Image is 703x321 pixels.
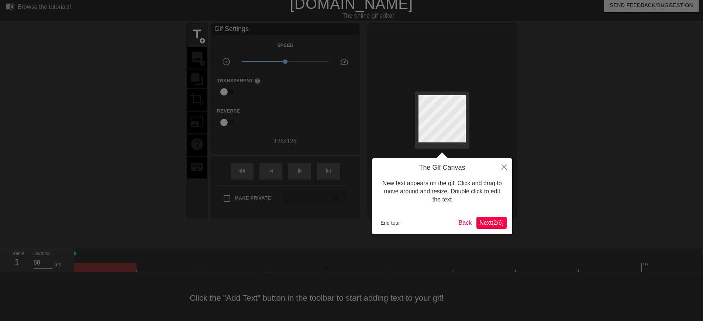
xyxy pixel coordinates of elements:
[496,158,512,175] button: Close
[378,172,507,211] div: New text appears on the gif. Click and drag to move around and resize. Double click to edit the text
[479,220,504,226] span: Next ( 2 / 6 )
[456,217,475,229] button: Back
[378,217,403,228] button: End tour
[476,217,507,229] button: Next
[378,164,507,172] h4: The Gif Canvas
